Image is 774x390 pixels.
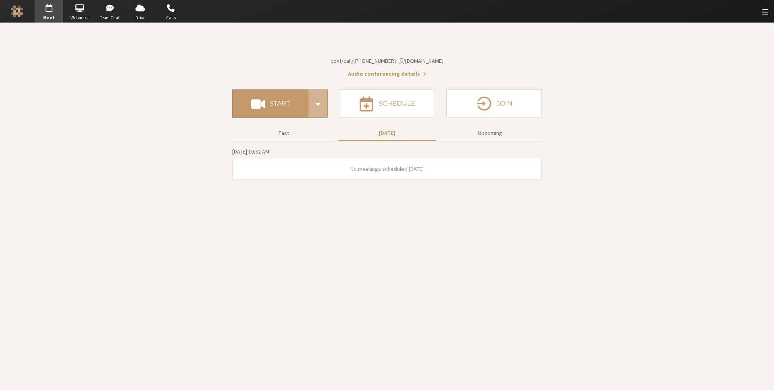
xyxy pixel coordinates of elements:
span: No meetings scheduled [DATE] [350,165,424,172]
h4: Start [270,100,290,107]
h4: Join [497,100,512,107]
img: Iotum [11,5,23,17]
span: Calls [157,15,185,21]
iframe: Chat [754,369,768,384]
section: Account details [232,37,542,78]
button: Upcoming [441,126,539,140]
button: Audio conferencing details [348,70,426,78]
span: [DATE] 10:32 AM [232,148,269,155]
span: Drive [126,15,154,21]
button: Past [235,126,333,140]
button: Schedule [339,89,435,118]
span: Meet [35,15,63,21]
span: Webinars [65,15,94,21]
h4: Schedule [379,100,415,107]
section: Today's Meetings [232,147,542,179]
button: [DATE] [338,126,436,140]
button: Start [232,89,308,118]
span: Copy my meeting room link [331,57,443,64]
div: Start conference options [308,89,328,118]
button: Copy my meeting room linkCopy my meeting room link [331,57,443,65]
span: Team Chat [96,15,124,21]
button: Join [446,89,542,118]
